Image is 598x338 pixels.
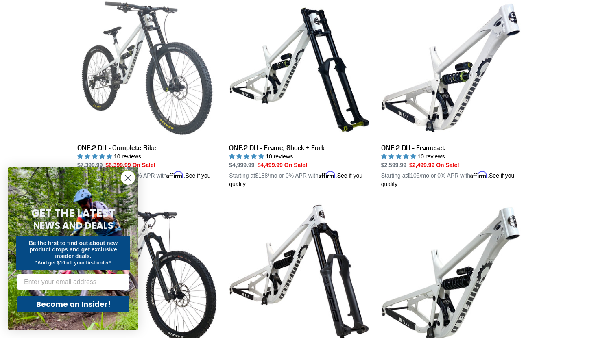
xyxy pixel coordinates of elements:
span: *And get $10 off your first order* [35,260,111,266]
input: Enter your email address [17,274,129,290]
button: Close dialog [121,171,135,185]
span: Be the first to find out about new product drops and get exclusive insider deals. [29,240,118,259]
span: GET THE LATEST [31,206,115,221]
span: NEWS AND DEALS [33,219,113,232]
button: Become an Insider! [17,296,129,312]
